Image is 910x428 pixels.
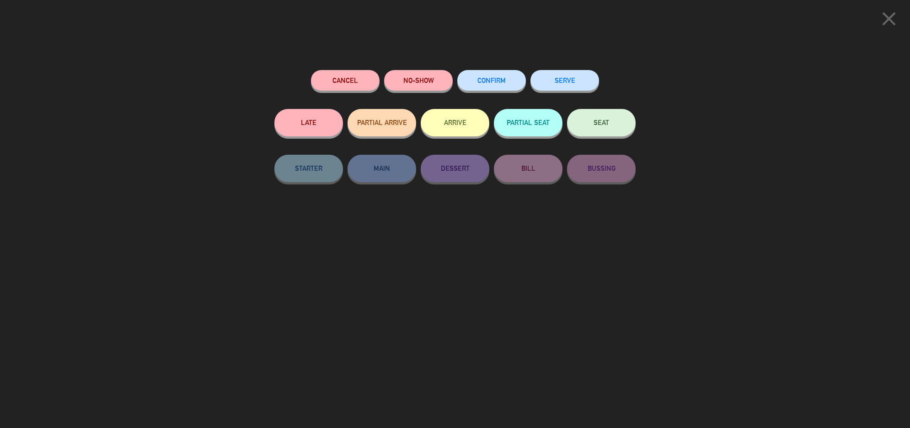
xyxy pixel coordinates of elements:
i: close [878,7,900,30]
button: BILL [494,155,562,182]
button: LATE [274,109,343,136]
button: PARTIAL SEAT [494,109,562,136]
button: PARTIAL ARRIVE [348,109,416,136]
button: close [875,7,903,34]
button: Cancel [311,70,380,91]
span: PARTIAL ARRIVE [357,119,407,126]
button: CONFIRM [457,70,526,91]
button: STARTER [274,155,343,182]
button: BUSSING [567,155,636,182]
button: MAIN [348,155,416,182]
button: SEAT [567,109,636,136]
button: ARRIVE [421,109,489,136]
span: SEAT [594,119,609,126]
button: NO-SHOW [384,70,453,91]
button: DESSERT [421,155,489,182]
span: CONFIRM [477,76,506,84]
button: SERVE [530,70,599,91]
